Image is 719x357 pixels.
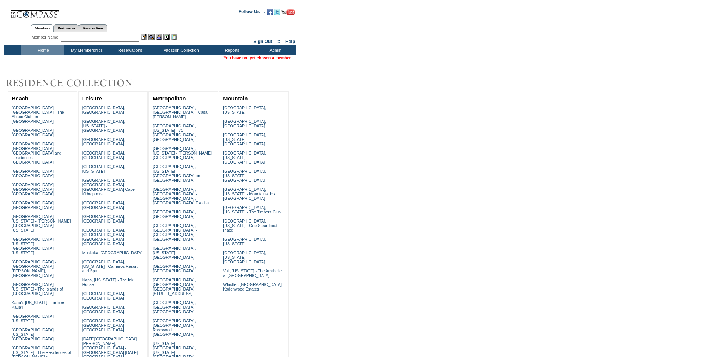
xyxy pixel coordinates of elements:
[223,282,284,291] a: Whistler, [GEOGRAPHIC_DATA] - Kadenwood Estates
[82,119,125,133] a: [GEOGRAPHIC_DATA], [US_STATE] - [GEOGRAPHIC_DATA]
[82,164,125,173] a: [GEOGRAPHIC_DATA], [US_STATE]
[209,45,253,55] td: Reports
[223,250,266,264] a: [GEOGRAPHIC_DATA], [US_STATE] - [GEOGRAPHIC_DATA]
[239,8,265,17] td: Follow Us ::
[281,9,295,15] img: Subscribe to our YouTube Channel
[152,164,200,182] a: [GEOGRAPHIC_DATA], [US_STATE] - [GEOGRAPHIC_DATA] on [GEOGRAPHIC_DATA]
[12,105,64,124] a: [GEOGRAPHIC_DATA], [GEOGRAPHIC_DATA] - The Abaco Club on [GEOGRAPHIC_DATA]
[82,250,142,255] a: Muskoka, [GEOGRAPHIC_DATA]
[4,11,10,12] img: i.gif
[82,96,102,102] a: Leisure
[277,39,280,44] span: ::
[267,11,273,16] a: Become our fan on Facebook
[82,214,125,223] a: [GEOGRAPHIC_DATA], [GEOGRAPHIC_DATA]
[82,260,138,273] a: [GEOGRAPHIC_DATA], [US_STATE] - Carneros Resort and Spa
[267,9,273,15] img: Become our fan on Facebook
[12,328,55,341] a: [GEOGRAPHIC_DATA], [US_STATE] - [GEOGRAPHIC_DATA]
[82,291,125,300] a: [GEOGRAPHIC_DATA], [GEOGRAPHIC_DATA]
[12,128,55,137] a: [GEOGRAPHIC_DATA], [GEOGRAPHIC_DATA]
[223,237,266,246] a: [GEOGRAPHIC_DATA], [US_STATE]
[82,137,125,146] a: [GEOGRAPHIC_DATA], [GEOGRAPHIC_DATA]
[12,169,55,178] a: [GEOGRAPHIC_DATA], [GEOGRAPHIC_DATA]
[4,76,151,91] img: Destinations by Exclusive Resorts
[152,96,186,102] a: Metropolitan
[223,187,277,201] a: [GEOGRAPHIC_DATA], [US_STATE] - Mountainside at [GEOGRAPHIC_DATA]
[141,34,147,40] img: b_edit.gif
[156,34,162,40] img: Impersonate
[171,34,177,40] img: b_calculator.gif
[281,11,295,16] a: Subscribe to our YouTube Channel
[82,105,125,114] a: [GEOGRAPHIC_DATA], [GEOGRAPHIC_DATA]
[223,133,266,146] a: [GEOGRAPHIC_DATA], [US_STATE] - [GEOGRAPHIC_DATA]
[108,45,151,55] td: Reservations
[223,269,282,278] a: Vail, [US_STATE] - The Arrabelle at [GEOGRAPHIC_DATA]
[152,187,209,205] a: [GEOGRAPHIC_DATA], [GEOGRAPHIC_DATA] - [GEOGRAPHIC_DATA], [GEOGRAPHIC_DATA] Exotica
[21,45,64,55] td: Home
[12,142,62,164] a: [GEOGRAPHIC_DATA], [GEOGRAPHIC_DATA] - [GEOGRAPHIC_DATA] and Residences [GEOGRAPHIC_DATA]
[152,105,207,119] a: [GEOGRAPHIC_DATA], [GEOGRAPHIC_DATA] - Casa [PERSON_NAME]
[82,228,126,246] a: [GEOGRAPHIC_DATA], [GEOGRAPHIC_DATA] - [GEOGRAPHIC_DATA] [GEOGRAPHIC_DATA]
[223,105,266,114] a: [GEOGRAPHIC_DATA], [US_STATE]
[152,124,196,142] a: [GEOGRAPHIC_DATA], [US_STATE] - 71 [GEOGRAPHIC_DATA], [GEOGRAPHIC_DATA]
[223,119,266,128] a: [GEOGRAPHIC_DATA], [GEOGRAPHIC_DATA]
[285,39,295,44] a: Help
[12,182,56,196] a: [GEOGRAPHIC_DATA] - [GEOGRAPHIC_DATA] - [GEOGRAPHIC_DATA]
[152,223,197,241] a: [GEOGRAPHIC_DATA], [GEOGRAPHIC_DATA] - [GEOGRAPHIC_DATA] [GEOGRAPHIC_DATA]
[12,300,65,309] a: Kaua'i, [US_STATE] - Timbers Kaua'i
[152,146,212,160] a: [GEOGRAPHIC_DATA], [US_STATE] - [PERSON_NAME][GEOGRAPHIC_DATA]
[151,45,209,55] td: Vacation Collection
[224,56,292,60] span: You have not yet chosen a member.
[152,318,197,337] a: [GEOGRAPHIC_DATA], [GEOGRAPHIC_DATA] - Rosewood [GEOGRAPHIC_DATA]
[82,278,134,287] a: Napa, [US_STATE] - The Ink House
[82,201,125,210] a: [GEOGRAPHIC_DATA], [GEOGRAPHIC_DATA]
[12,282,63,296] a: [GEOGRAPHIC_DATA], [US_STATE] - The Islands of [GEOGRAPHIC_DATA]
[253,39,272,44] a: Sign Out
[253,45,296,55] td: Admin
[12,214,71,232] a: [GEOGRAPHIC_DATA], [US_STATE] - [PERSON_NAME][GEOGRAPHIC_DATA], [US_STATE]
[12,96,28,102] a: Beach
[82,305,125,314] a: [GEOGRAPHIC_DATA], [GEOGRAPHIC_DATA]
[10,4,59,19] img: Compass Home
[148,34,155,40] img: View
[223,219,277,232] a: [GEOGRAPHIC_DATA], [US_STATE] - One Steamboat Place
[32,34,61,40] div: Member Name:
[12,314,55,323] a: [GEOGRAPHIC_DATA], [US_STATE]
[152,264,196,273] a: [GEOGRAPHIC_DATA], [GEOGRAPHIC_DATA]
[31,24,54,32] a: Members
[12,260,56,278] a: [GEOGRAPHIC_DATA] - [GEOGRAPHIC_DATA][PERSON_NAME], [GEOGRAPHIC_DATA]
[12,237,55,255] a: [GEOGRAPHIC_DATA], [US_STATE] - [GEOGRAPHIC_DATA], [US_STATE]
[223,96,248,102] a: Mountain
[12,201,55,210] a: [GEOGRAPHIC_DATA], [GEOGRAPHIC_DATA]
[223,205,281,214] a: [GEOGRAPHIC_DATA], [US_STATE] - The Timbers Club
[274,9,280,15] img: Follow us on Twitter
[274,11,280,16] a: Follow us on Twitter
[54,24,79,32] a: Residences
[82,318,126,332] a: [GEOGRAPHIC_DATA], [GEOGRAPHIC_DATA] - [GEOGRAPHIC_DATA]
[152,210,196,219] a: [GEOGRAPHIC_DATA], [GEOGRAPHIC_DATA]
[82,178,135,196] a: [GEOGRAPHIC_DATA], [GEOGRAPHIC_DATA] - [GEOGRAPHIC_DATA] Cape Kidnappers
[223,169,266,182] a: [GEOGRAPHIC_DATA], [US_STATE] - [GEOGRAPHIC_DATA]
[152,278,197,296] a: [GEOGRAPHIC_DATA], [GEOGRAPHIC_DATA] - [GEOGRAPHIC_DATA][STREET_ADDRESS]
[163,34,170,40] img: Reservations
[152,246,196,260] a: [GEOGRAPHIC_DATA], [US_STATE] - [GEOGRAPHIC_DATA]
[223,151,266,164] a: [GEOGRAPHIC_DATA], [US_STATE] - [GEOGRAPHIC_DATA]
[152,300,197,314] a: [GEOGRAPHIC_DATA], [GEOGRAPHIC_DATA] - [GEOGRAPHIC_DATA]
[64,45,108,55] td: My Memberships
[79,24,107,32] a: Reservations
[82,151,125,160] a: [GEOGRAPHIC_DATA], [GEOGRAPHIC_DATA]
